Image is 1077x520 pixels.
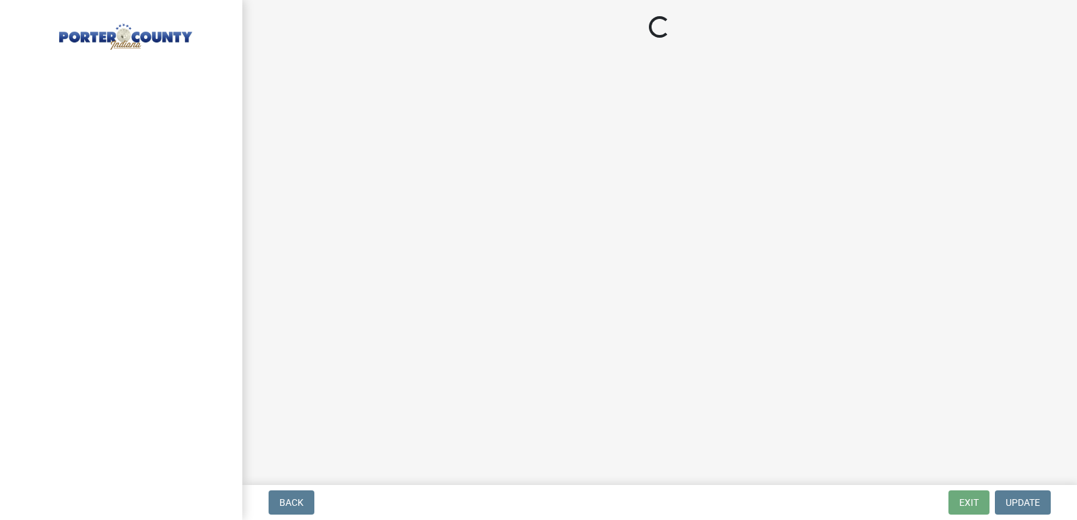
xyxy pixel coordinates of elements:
[1006,497,1040,508] span: Update
[269,490,314,515] button: Back
[948,490,989,515] button: Exit
[995,490,1051,515] button: Update
[27,14,221,52] img: Porter County, Indiana
[279,497,304,508] span: Back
